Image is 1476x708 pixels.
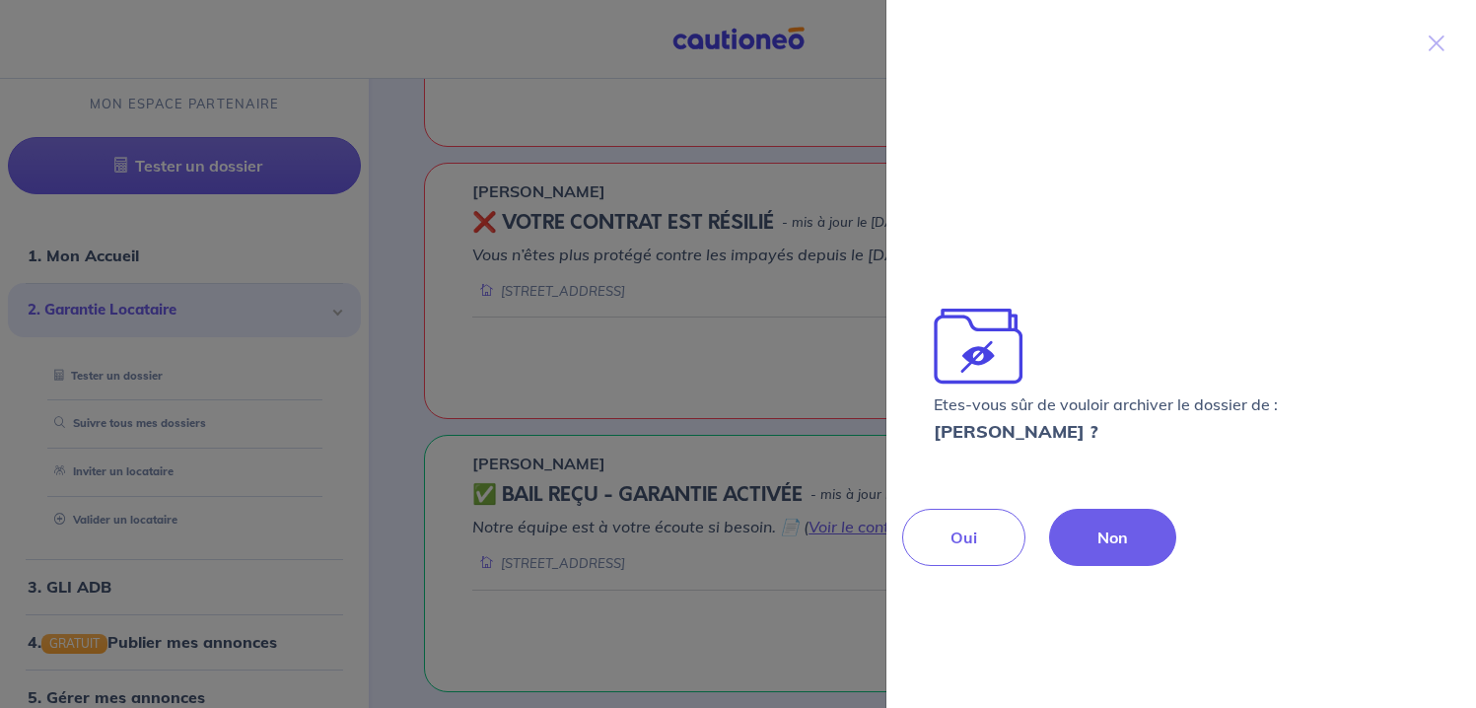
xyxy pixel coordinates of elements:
[1097,526,1128,549] p: Non
[1421,24,1452,55] button: Close
[934,390,1278,446] p: Etes-vous sûr de vouloir archiver le dossier de :
[902,509,1025,566] button: Oui
[934,302,1023,390] img: archivate
[1049,509,1176,566] button: Non
[950,526,977,549] p: Oui
[934,420,1098,443] strong: [PERSON_NAME] ?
